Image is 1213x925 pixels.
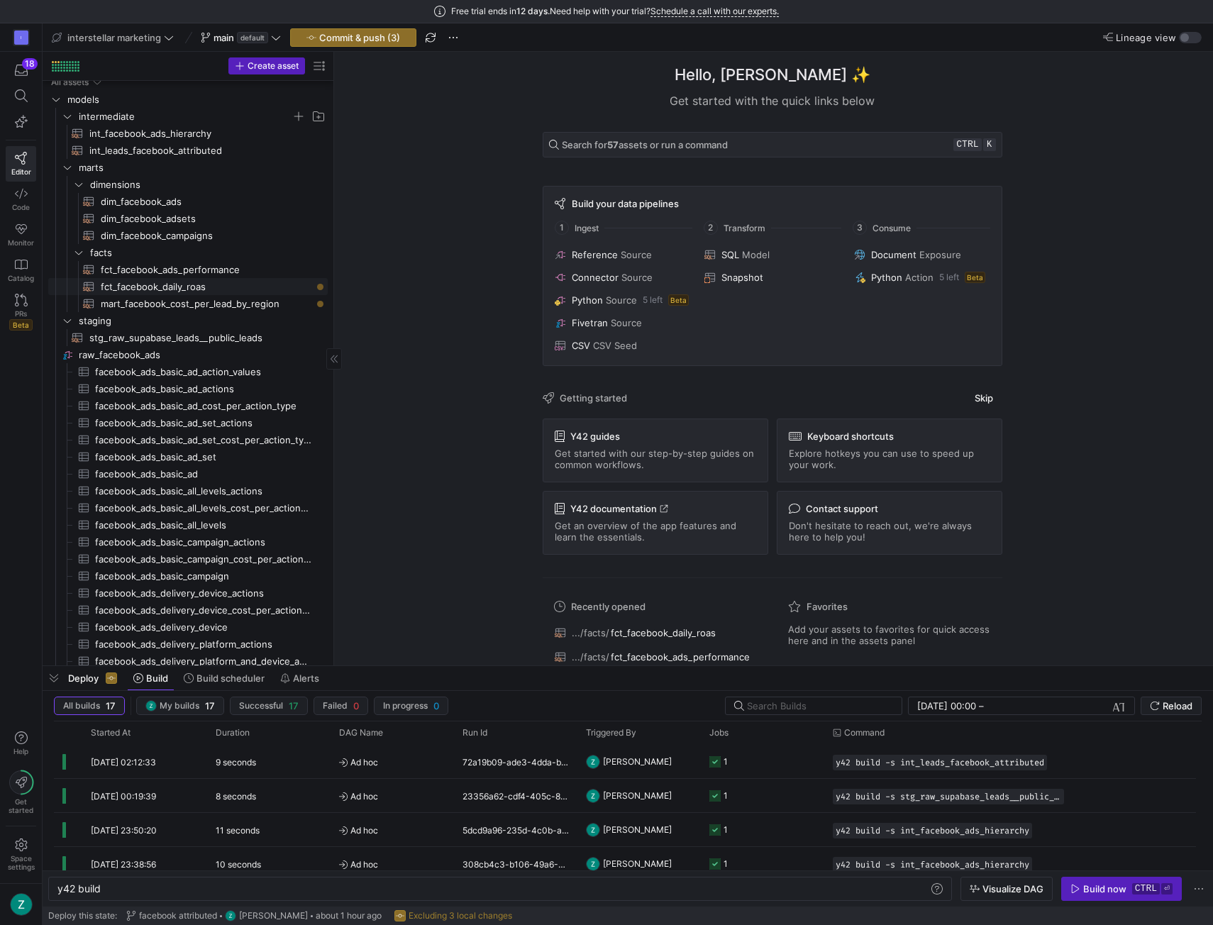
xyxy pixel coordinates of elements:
kbd: ⏎ [1161,883,1173,894]
button: 18 [6,57,36,83]
a: facebook_ads_basic_campaign_cost_per_action_type​​​​​​​​​ [48,550,328,567]
img: https://lh3.googleusercontent.com/a/ACg8ocJjr5HHNopetVmmgMoZNZ5zA1Z4KHaNvsq35B3bP7OyD3bE=s96-c [145,700,157,711]
a: facebook_ads_delivery_device​​​​​​​​​ [48,619,328,636]
button: Successful17 [230,697,308,715]
button: PythonAction5 leftBeta [851,269,992,286]
span: y42 build -s int_facebook_ads_hierarchy [836,860,1029,870]
a: int_facebook_ads_hierarchy​​​​​​​​​​ [48,125,328,142]
span: intermediate [79,109,292,125]
span: [PERSON_NAME] [603,745,672,778]
span: Document [871,249,916,260]
a: facebook_ads_basic_ad_set​​​​​​​​​ [48,448,328,465]
span: marts [79,160,326,176]
span: SQL [721,249,739,260]
input: End datetime [987,700,1080,711]
span: facebook_ads_delivery_platform_actions​​​​​​​​​ [95,636,311,653]
a: facebook_ads_basic_campaign_actions​​​​​​​​​ [48,533,328,550]
div: Press SPACE to select this row. [48,125,328,142]
span: Editor [11,167,31,176]
kbd: ctrl [953,138,981,151]
div: 23356a62-cdf4-405c-853f-5c3a2e4b8f2d [454,779,577,812]
button: https://lh3.googleusercontent.com/a/ACg8ocJjr5HHNopetVmmgMoZNZ5zA1Z4KHaNvsq35B3bP7OyD3bE=s96-cMy ... [136,697,224,715]
a: facebook_ads_basic_ad​​​​​​​​​ [48,465,328,482]
img: https://lh3.googleusercontent.com/a/ACg8ocJjr5HHNopetVmmgMoZNZ5zA1Z4KHaNvsq35B3bP7OyD3bE=s96-c [586,857,600,871]
span: Create asset [248,61,299,71]
div: 1 [724,813,728,846]
span: fct_facebook_ads_performance​​​​​​​​​​ [101,262,311,278]
a: Monitor [6,217,36,253]
span: facebook_ads_basic_ad_action_values​​​​​​​​​ [95,364,311,380]
a: facebook_ads_basic_all_levels_cost_per_action_type​​​​​​​​​ [48,499,328,516]
button: Visualize DAG [960,877,1053,901]
button: https://lh3.googleusercontent.com/a/ACg8ocJjr5HHNopetVmmgMoZNZ5zA1Z4KHaNvsq35B3bP7OyD3bE=s96-c [6,890,36,919]
a: dim_facebook_ads​​​​​​​​​​ [48,193,328,210]
a: facebook_ads_basic_campaign​​​​​​​​​ [48,567,328,585]
a: Catalog [6,253,36,288]
span: Favorites [807,601,848,612]
a: facebook_ads_basic_ad_actions​​​​​​​​​ [48,380,328,397]
div: Press SPACE to select this row. [48,227,328,244]
span: Exposure [919,249,961,260]
span: mart_facebook_cost_per_lead_by_region​​​​​​​​​​ [101,296,311,312]
div: Press SPACE to select this row. [48,516,328,533]
span: about 1 hour ago [316,911,382,921]
img: https://lh3.googleusercontent.com/a/ACg8ocJjr5HHNopetVmmgMoZNZ5zA1Z4KHaNvsq35B3bP7OyD3bE=s96-c [225,910,236,921]
div: Press SPACE to select this row. [48,653,328,670]
div: Press SPACE to select this row. [48,244,328,261]
span: Y42 documentation [570,503,668,514]
span: facebook_ads_basic_ad_set_actions​​​​​​​​​ [95,415,311,431]
img: https://lh3.googleusercontent.com/a/ACg8ocJjr5HHNopetVmmgMoZNZ5zA1Z4KHaNvsq35B3bP7OyD3bE=s96-c [10,893,33,916]
span: Source [606,294,637,306]
span: Get started [9,797,33,814]
span: Deploy this state: [48,911,117,921]
div: Press SPACE to select this row. [48,210,328,227]
a: dim_facebook_adsets​​​​​​​​​​ [48,210,328,227]
span: CSV Seed [593,340,637,351]
span: Catalog [8,274,34,282]
span: Skip [975,392,993,404]
span: Jobs [709,728,729,738]
span: Space settings [8,854,35,871]
span: y42 build -s stg_raw_supabase_leads__public_leads [836,792,1061,802]
div: Press SPACE to select this row. [48,329,328,346]
img: https://lh3.googleusercontent.com/a/ACg8ocJjr5HHNopetVmmgMoZNZ5zA1Z4KHaNvsq35B3bP7OyD3bE=s96-c [586,789,600,803]
a: int_leads_facebook_attributed​​​​​​​​​​ [48,142,328,159]
span: facebook_ads_basic_campaign_actions​​​​​​​​​ [95,534,311,550]
span: facebook_ads_basic_all_levels​​​​​​​​​ [95,517,311,533]
span: Don't hesitate to reach out, we're always here to help you! [789,520,990,543]
span: 0 [433,700,439,711]
span: Ad hoc [339,746,445,779]
div: Press SPACE to select this row. [48,312,328,329]
div: Press SPACE to select this row. [48,363,328,380]
span: [PERSON_NAME] [603,813,672,846]
div: Press SPACE to select this row. [48,567,328,585]
a: Code [6,182,36,217]
div: Press SPACE to select this row. [48,278,328,295]
span: facebook_ads_delivery_device_cost_per_action_type​​​​​​​​​ [95,602,311,619]
img: https://lh3.googleusercontent.com/a/ACg8ocJjr5HHNopetVmmgMoZNZ5zA1Z4KHaNvsq35B3bP7OyD3bE=s96-c [586,823,600,837]
a: facebook_ads_basic_ad_cost_per_action_type​​​​​​​​​ [48,397,328,414]
a: facebook_ads_basic_ad_set_actions​​​​​​​​​ [48,414,328,431]
a: raw_facebook_ads​​​​​​​​ [48,346,328,363]
button: Failed0 [314,697,368,715]
span: 5 left [643,295,663,305]
div: Get started with the quick links below [543,92,1002,109]
span: Snapshot [721,272,763,283]
y42-duration: 10 seconds [216,859,261,870]
span: [PERSON_NAME] [603,847,672,880]
div: Press SPACE to select this row. [48,499,328,516]
input: Start datetime [917,700,976,711]
span: 17 [205,700,215,711]
button: .../facts/fct_facebook_daily_roas [551,624,760,642]
span: Monitor [8,238,34,247]
div: 1 [724,779,728,812]
span: Reference [572,249,618,260]
span: stg_raw_supabase_leads__public_leads​​​​​​​​​​ [89,330,311,346]
button: Alerts [274,666,326,690]
span: facebook attributed [139,911,217,921]
span: facebook_ads_basic_all_levels_cost_per_action_type​​​​​​​​​ [95,500,311,516]
div: Press SPACE to select this row. [48,533,328,550]
button: Build nowctrl⏎ [1061,877,1182,901]
button: ConnectorSource [552,269,693,286]
div: Press SPACE to select this row. [48,295,328,312]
